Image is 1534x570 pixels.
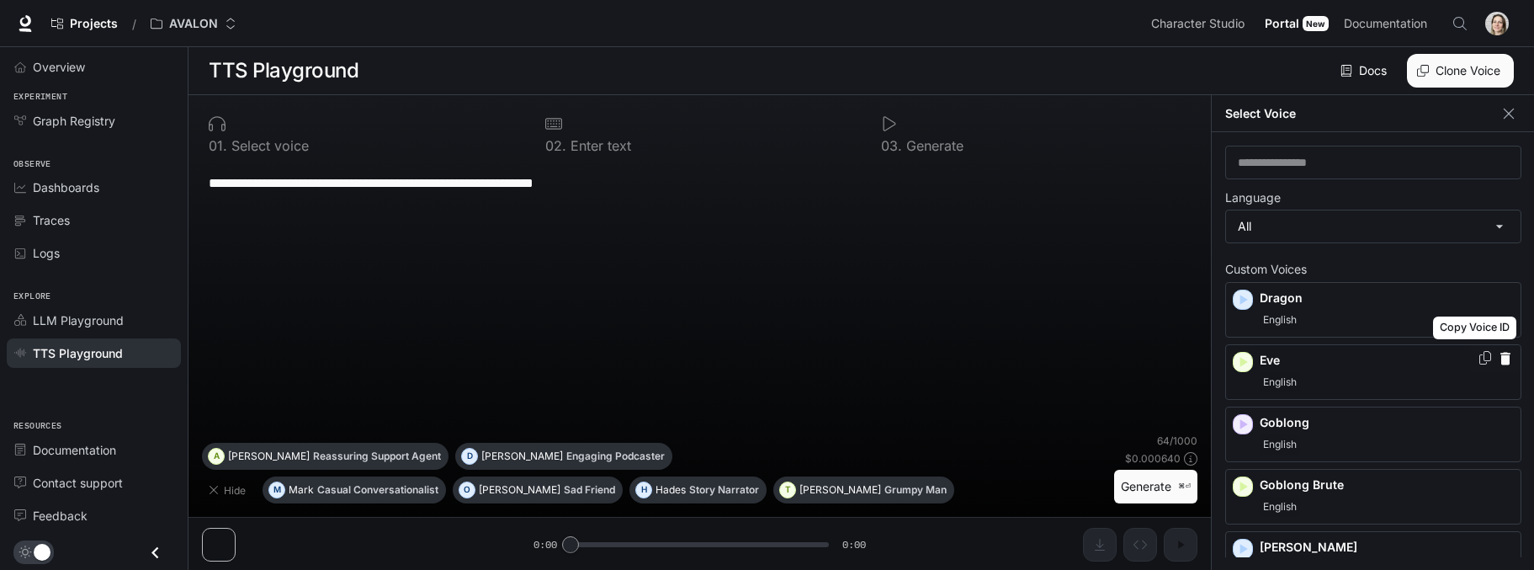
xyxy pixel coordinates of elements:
p: Engaging Podcaster [566,451,665,461]
p: [PERSON_NAME] [479,485,560,495]
span: English [1260,372,1300,392]
p: Select voice [227,139,309,152]
span: LLM Playground [33,312,124,329]
p: ⌘⏎ [1178,482,1191,492]
button: Generate⌘⏎ [1114,470,1197,504]
a: Documentation [1337,7,1440,40]
p: AVALON [169,17,218,31]
p: Custom Voices [1225,264,1521,275]
div: A [209,443,224,470]
span: English [1260,434,1300,455]
p: [PERSON_NAME] [799,485,881,495]
a: Docs [1337,54,1393,88]
h1: TTS Playground [209,54,358,88]
span: Feedback [33,507,88,525]
span: TTS Playground [33,344,123,362]
button: D[PERSON_NAME]Engaging Podcaster [455,443,672,470]
p: Reassuring Support Agent [313,451,441,461]
div: O [459,477,475,503]
button: Copy Voice ID [1477,351,1494,365]
span: English [1260,310,1300,330]
button: Close drawer [136,535,174,570]
img: User avatar [1485,12,1509,35]
p: Mark [289,485,314,495]
p: 0 2 . [545,139,566,152]
p: 0 3 . [881,139,902,152]
p: Goblong Brute [1260,477,1514,493]
p: Story Narrator [689,485,759,495]
a: Documentation [7,435,181,465]
a: PortalNew [1258,7,1335,40]
p: 0 1 . [209,139,227,152]
span: Documentation [1344,13,1427,35]
div: T [780,477,795,503]
button: Open Command Menu [1443,7,1477,40]
div: M [269,477,284,503]
div: H [636,477,651,503]
p: Language [1225,192,1281,204]
button: Clone Voice [1407,54,1514,88]
button: MMarkCasual Conversationalist [263,477,446,503]
p: Goblong [1260,414,1514,431]
p: 64 / 1000 [1157,434,1197,448]
p: $ 0.000640 [1125,451,1181,466]
p: Dragon [1260,290,1514,306]
p: Eve [1260,352,1514,369]
a: TTS Playground [7,338,181,368]
span: Character Studio [1151,13,1245,35]
a: Logs [7,238,181,268]
p: Casual Conversationalist [317,485,438,495]
button: Open workspace menu [143,7,244,40]
button: T[PERSON_NAME]Grumpy Man [773,477,954,503]
a: Graph Registry [7,106,181,136]
p: [PERSON_NAME] [228,451,310,461]
a: Traces [7,205,181,235]
p: [PERSON_NAME] [1260,539,1514,556]
a: Dashboards [7,173,181,202]
button: User avatar [1480,7,1514,40]
span: Overview [33,58,85,76]
button: A[PERSON_NAME]Reassuring Support Agent [202,443,449,470]
div: New [1303,16,1329,31]
div: All [1226,210,1521,242]
span: Dashboards [33,178,99,196]
div: D [462,443,477,470]
p: Grumpy Man [884,485,947,495]
a: Feedback [7,501,181,530]
div: / [125,15,143,33]
p: Hades [656,485,686,495]
span: Dark mode toggle [34,542,50,561]
div: Copy Voice ID [1433,317,1516,339]
span: Contact support [33,474,123,492]
a: Go to projects [44,7,125,40]
button: O[PERSON_NAME]Sad Friend [453,477,623,503]
a: LLM Playground [7,306,181,335]
span: Logs [33,244,60,262]
a: Contact support [7,468,181,498]
span: Documentation [33,441,116,459]
p: [PERSON_NAME] [481,451,563,461]
span: Graph Registry [33,112,115,130]
button: Hide [202,477,256,503]
a: Overview [7,52,181,82]
p: Sad Friend [564,485,615,495]
span: Portal [1265,13,1299,35]
span: English [1260,497,1300,517]
button: HHadesStory Narrator [629,477,767,503]
a: Character Studio [1144,7,1256,40]
p: Generate [902,139,963,152]
span: Traces [33,211,70,229]
span: Projects [70,17,118,31]
p: Enter text [566,139,631,152]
